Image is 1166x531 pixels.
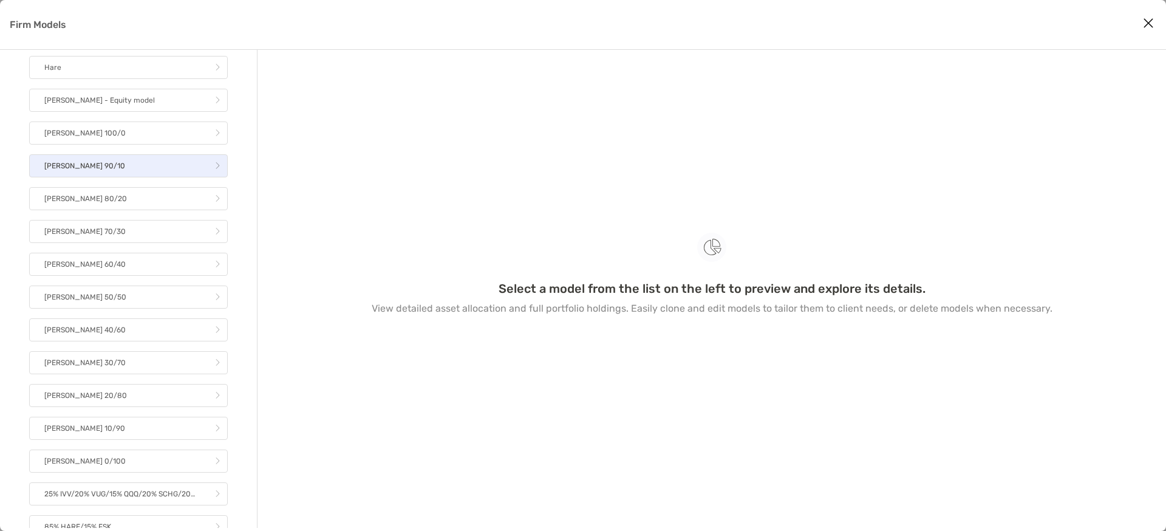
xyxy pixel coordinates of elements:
p: 25% IVV/20% VUG/15% QQQ/20% SCHG/20% PAUG [44,487,199,502]
p: View detailed asset allocation and full portfolio holdings. Easily clone and edit models to tailo... [372,301,1052,316]
a: [PERSON_NAME] 40/60 [29,318,228,341]
a: [PERSON_NAME] 50/50 [29,286,228,309]
p: [PERSON_NAME] 30/70 [44,355,126,371]
p: [PERSON_NAME] 60/40 [44,257,126,272]
p: [PERSON_NAME] 0/100 [44,454,126,469]
p: [PERSON_NAME] 10/90 [44,421,125,436]
p: Hare [44,60,61,75]
p: [PERSON_NAME] 90/10 [44,159,125,174]
a: [PERSON_NAME] 70/30 [29,220,228,243]
p: [PERSON_NAME] 80/20 [44,191,127,207]
p: [PERSON_NAME] 70/30 [44,224,126,239]
p: [PERSON_NAME] 20/80 [44,388,127,403]
a: [PERSON_NAME] - Equity model [29,89,228,112]
a: Hare [29,56,228,79]
button: Close modal [1139,15,1157,33]
a: [PERSON_NAME] 30/70 [29,351,228,374]
h3: Select a model from the list on the left to preview and explore its details. [499,281,926,296]
p: [PERSON_NAME] 40/60 [44,323,126,338]
p: Firm Models [10,17,66,32]
p: [PERSON_NAME] - Equity model [44,93,155,108]
a: [PERSON_NAME] 90/10 [29,154,228,177]
a: 25% IVV/20% VUG/15% QQQ/20% SCHG/20% PAUG [29,482,228,505]
a: [PERSON_NAME] 60/40 [29,253,228,276]
p: [PERSON_NAME] 50/50 [44,290,126,305]
a: [PERSON_NAME] 100/0 [29,122,228,145]
a: [PERSON_NAME] 10/90 [29,417,228,440]
a: [PERSON_NAME] 80/20 [29,187,228,210]
a: [PERSON_NAME] 0/100 [29,450,228,473]
a: [PERSON_NAME] 20/80 [29,384,228,407]
p: [PERSON_NAME] 100/0 [44,126,126,141]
